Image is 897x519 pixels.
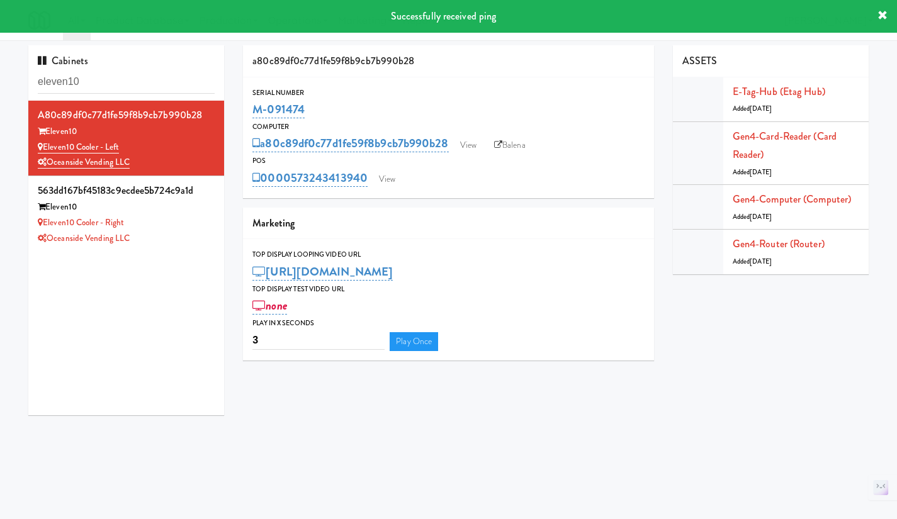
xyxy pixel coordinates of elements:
span: Marketing [252,216,295,230]
span: [DATE] [750,212,772,221]
span: Added [733,257,772,266]
a: [URL][DOMAIN_NAME] [252,263,393,281]
div: Play in X seconds [252,317,645,330]
a: Play Once [390,332,438,351]
div: POS [252,155,645,167]
li: a80c89df0c77d1fe59f8b9cb7b990b28Eleven10 Eleven10 Cooler - LeftOceanside Vending LLC [28,101,224,176]
a: Balena [488,136,532,155]
span: Added [733,167,772,177]
a: none [252,297,287,315]
span: Added [733,104,772,113]
a: View [373,170,402,189]
a: M-091474 [252,101,305,118]
span: [DATE] [750,257,772,266]
div: a80c89df0c77d1fe59f8b9cb7b990b28 [38,106,215,125]
span: Cabinets [38,53,88,68]
div: a80c89df0c77d1fe59f8b9cb7b990b28 [243,45,654,77]
div: Top Display Looping Video Url [252,248,645,261]
span: ASSETS [682,53,718,68]
a: Eleven10 Cooler - Left [38,141,119,153]
span: Successfully received ping [391,9,497,23]
div: Eleven10 [38,124,215,140]
div: Top Display Test Video Url [252,283,645,296]
div: Eleven10 [38,199,215,215]
span: Added [733,212,772,221]
li: 563dd167bf45183c9ecdee5b724c9a1dEleven10 Eleven10 Cooler - RightOceanside Vending LLC [28,176,224,251]
a: a80c89df0c77d1fe59f8b9cb7b990b28 [252,135,448,152]
a: Gen4-card-reader (Card Reader) [733,129,837,162]
a: Oceanside Vending LLC [38,232,130,244]
a: Oceanside Vending LLC [38,156,130,169]
a: 0000573243413940 [252,169,368,187]
span: [DATE] [750,104,772,113]
div: Serial Number [252,87,645,99]
div: 563dd167bf45183c9ecdee5b724c9a1d [38,181,215,200]
div: Computer [252,121,645,133]
a: View [454,136,483,155]
a: Eleven10 Cooler - Right [38,216,124,228]
a: Gen4-router (Router) [733,237,825,251]
input: Search cabinets [38,70,215,94]
a: Gen4-computer (Computer) [733,192,851,206]
span: [DATE] [750,167,772,177]
a: E-tag-hub (Etag Hub) [733,84,825,99]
